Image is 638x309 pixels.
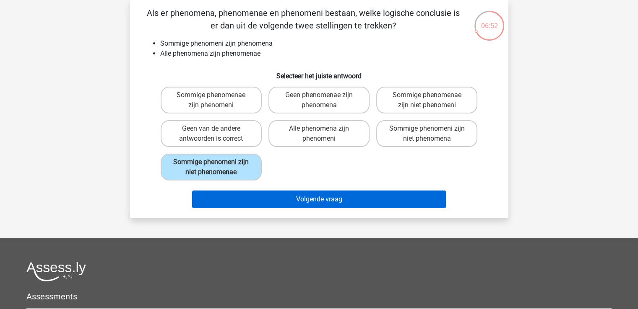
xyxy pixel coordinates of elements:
[26,291,612,301] h5: Assessments
[376,87,477,113] label: Sommige phenomenae zijn niet phenomeni
[160,39,495,49] li: Sommige phenomeni zijn phenomena
[192,191,446,208] button: Volgende vraag
[160,49,495,59] li: Alle phenomena zijn phenomenae
[161,87,262,113] label: Sommige phenomenae zijn phenomeni
[161,154,262,180] label: Sommige phenomeni zijn niet phenomenae
[161,120,262,147] label: Geen van de andere antwoorden is correct
[268,87,370,113] label: Geen phenomenae zijn phenomena
[376,120,477,147] label: Sommige phenomeni zijn niet phenomena
[143,7,464,32] p: Als er phenomena, phenomenae en phenomeni bestaan, welke logische conclusie is er dan uit de volg...
[26,262,86,281] img: Assessly logo
[474,10,505,31] div: 06:52
[143,65,495,80] h6: Selecteer het juiste antwoord
[268,120,370,147] label: Alle phenomena zijn phenomeni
